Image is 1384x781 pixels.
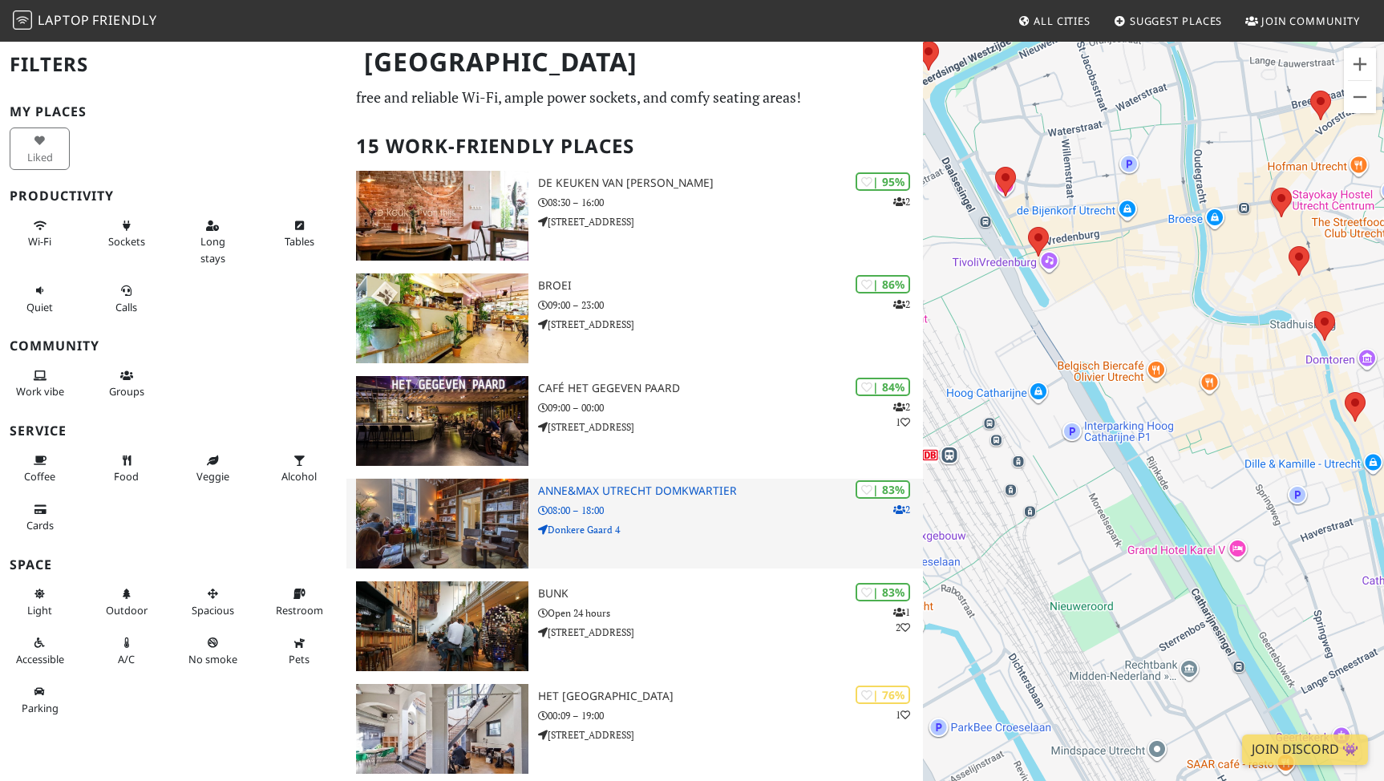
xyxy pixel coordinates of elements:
button: Light [10,581,70,623]
img: De keuken van Thijs [356,171,529,261]
p: [STREET_ADDRESS] [538,214,922,229]
span: Power sockets [108,234,145,249]
button: Cards [10,496,70,539]
span: Accessible [16,652,64,666]
span: Coffee [24,469,55,484]
a: Anne&Max Utrecht Domkwartier | 83% 2 Anne&Max Utrecht Domkwartier 08:00 – 18:00 Donkere Gaard 4 [346,479,923,569]
p: 09:00 – 00:00 [538,400,922,415]
p: 2 [893,194,910,209]
span: Suggest Places [1130,14,1223,28]
h2: 15 Work-Friendly Places [356,122,913,171]
h3: BROEI [538,279,922,293]
button: Zoom out [1344,81,1376,113]
span: Parking [22,701,59,715]
div: | 83% [856,583,910,601]
h1: [GEOGRAPHIC_DATA] [351,40,920,84]
button: Sockets [96,212,156,255]
p: Open 24 hours [538,605,922,621]
h3: Community [10,338,337,354]
span: Restroom [276,603,323,617]
img: Café Het Gegeven Paard [356,376,529,466]
h3: My Places [10,104,337,119]
p: [STREET_ADDRESS] [538,317,922,332]
img: LaptopFriendly [13,10,32,30]
p: Donkere Gaard 4 [538,522,922,537]
p: 1 [896,707,910,722]
span: Natural light [27,603,52,617]
span: Group tables [109,384,144,399]
button: Accessible [10,629,70,672]
p: [STREET_ADDRESS] [538,625,922,640]
button: Spacious [183,581,243,623]
span: Work-friendly tables [285,234,314,249]
h3: BUNK [538,587,922,601]
div: | 76% [856,686,910,704]
span: Veggie [196,469,229,484]
a: BROEI | 86% 2 BROEI 09:00 – 23:00 [STREET_ADDRESS] [346,273,923,363]
img: Het Huis Utrecht [356,684,529,774]
h3: De keuken van [PERSON_NAME] [538,176,922,190]
h3: Productivity [10,188,337,204]
a: All Cities [1011,6,1097,35]
a: BUNK | 83% 12 BUNK Open 24 hours [STREET_ADDRESS] [346,581,923,671]
button: Food [96,447,156,490]
button: Wi-Fi [10,212,70,255]
button: A/C [96,629,156,672]
span: Spacious [192,603,234,617]
button: Alcohol [269,447,330,490]
span: People working [16,384,64,399]
button: Long stays [183,212,243,271]
p: 2 [893,297,910,312]
p: 08:00 – 18:00 [538,503,922,518]
img: BROEI [356,273,529,363]
span: Friendly [92,11,156,29]
h3: Anne&Max Utrecht Domkwartier [538,484,922,498]
div: | 84% [856,378,910,396]
button: Quiet [10,277,70,320]
span: Air conditioned [118,652,135,666]
span: Smoke free [188,652,237,666]
p: 2 1 [893,399,910,430]
p: [STREET_ADDRESS] [538,419,922,435]
h3: Space [10,557,337,573]
span: Stable Wi-Fi [28,234,51,249]
button: Tables [269,212,330,255]
p: [STREET_ADDRESS] [538,727,922,743]
span: Long stays [200,234,225,265]
button: Coffee [10,447,70,490]
a: Suggest Places [1107,6,1229,35]
img: Anne&Max Utrecht Domkwartier [356,479,529,569]
a: LaptopFriendly LaptopFriendly [13,7,157,35]
p: 09:00 – 23:00 [538,297,922,313]
a: Het Huis Utrecht | 76% 1 Het [GEOGRAPHIC_DATA] 00:09 – 19:00 [STREET_ADDRESS] [346,684,923,774]
p: 1 2 [893,605,910,635]
button: Parking [10,678,70,721]
span: Pet friendly [289,652,310,666]
h3: Service [10,423,337,439]
span: Laptop [38,11,90,29]
img: BUNK [356,581,529,671]
div: | 95% [856,172,910,191]
span: Outdoor area [106,603,148,617]
p: 00:09 – 19:00 [538,708,922,723]
button: Groups [96,362,156,405]
button: No smoke [183,629,243,672]
h2: Filters [10,40,337,89]
button: Veggie [183,447,243,490]
p: 2 [893,502,910,517]
button: Calls [96,277,156,320]
p: 08:30 – 16:00 [538,195,922,210]
button: Pets [269,629,330,672]
span: Quiet [26,300,53,314]
span: Join Community [1261,14,1360,28]
button: Outdoor [96,581,156,623]
div: | 86% [856,275,910,293]
span: Alcohol [281,469,317,484]
h3: Het [GEOGRAPHIC_DATA] [538,690,922,703]
a: Café Het Gegeven Paard | 84% 21 Café Het Gegeven Paard 09:00 – 00:00 [STREET_ADDRESS] [346,376,923,466]
a: De keuken van Thijs | 95% 2 De keuken van [PERSON_NAME] 08:30 – 16:00 [STREET_ADDRESS] [346,171,923,261]
h3: Café Het Gegeven Paard [538,382,922,395]
button: Zoom in [1344,48,1376,80]
div: | 83% [856,480,910,499]
span: Credit cards [26,518,54,532]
